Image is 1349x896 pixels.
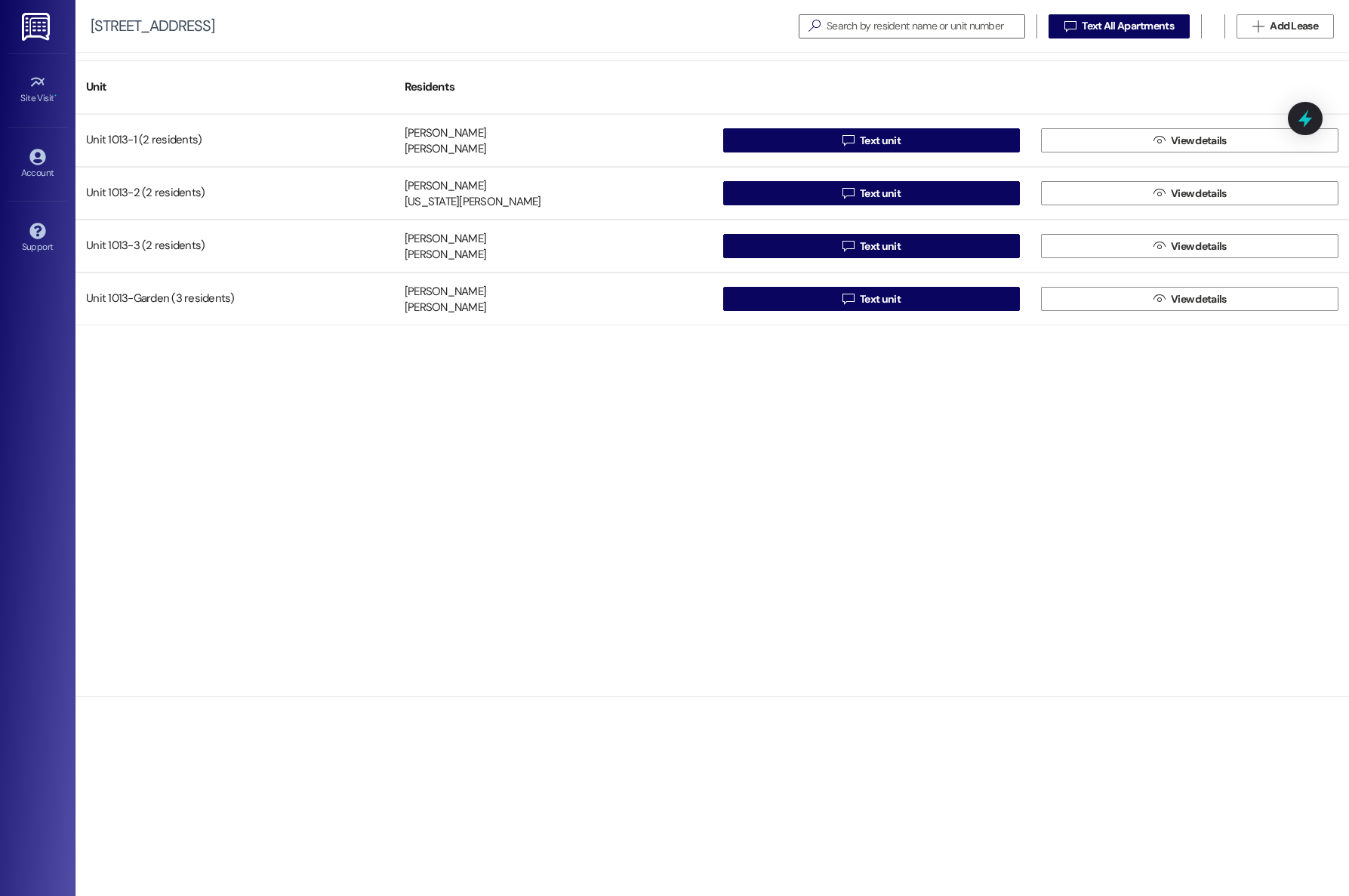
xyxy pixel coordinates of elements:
span: Text unit [860,186,901,202]
i:  [1153,293,1165,305]
a: Account [8,144,68,185]
button: View details [1041,181,1338,205]
div: [PERSON_NAME] [405,231,486,247]
span: Add Lease [1270,18,1318,34]
div: [STREET_ADDRESS] [91,18,214,34]
span: View details [1171,239,1227,254]
div: Unit 1013-1 (2 residents) [75,125,394,155]
span: View details [1171,291,1227,307]
span: View details [1171,186,1227,202]
i:  [842,134,854,146]
button: Text unit [723,128,1021,152]
a: Site Visit • [8,69,68,110]
i:  [802,18,827,34]
div: Unit 1013-2 (2 residents) [75,178,394,208]
div: Unit 1013-Garden (3 residents) [75,284,394,314]
i:  [1064,20,1076,32]
span: View details [1171,133,1227,149]
span: Text All Apartments [1082,18,1174,34]
div: [PERSON_NAME] [405,284,486,300]
input: Search by resident name or unit number [827,16,1024,37]
span: Text unit [860,133,901,149]
div: Unit 1013-3 (2 residents) [75,231,394,261]
button: Text unit [723,234,1021,258]
button: Text unit [723,287,1021,311]
div: Residents [394,69,713,106]
button: Text All Apartments [1049,14,1190,38]
i:  [1153,134,1165,146]
button: Text unit [723,181,1021,205]
a: Support [8,218,68,259]
div: [PERSON_NAME] [405,142,486,158]
div: [PERSON_NAME] [405,178,486,194]
button: Add Lease [1237,14,1334,38]
div: [US_STATE][PERSON_NAME] [405,195,541,211]
i:  [1153,187,1165,199]
span: • [54,91,57,101]
button: View details [1041,128,1338,152]
button: View details [1041,287,1338,311]
i:  [1252,20,1264,32]
button: View details [1041,234,1338,258]
div: [PERSON_NAME] [405,248,486,263]
i:  [1153,240,1165,252]
div: Unit [75,69,394,106]
img: ResiDesk Logo [22,13,53,41]
i:  [842,187,854,199]
div: [PERSON_NAME] [405,300,486,316]
i:  [842,240,854,252]
span: Text unit [860,291,901,307]
i:  [842,293,854,305]
div: [PERSON_NAME] [405,125,486,141]
span: Text unit [860,239,901,254]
